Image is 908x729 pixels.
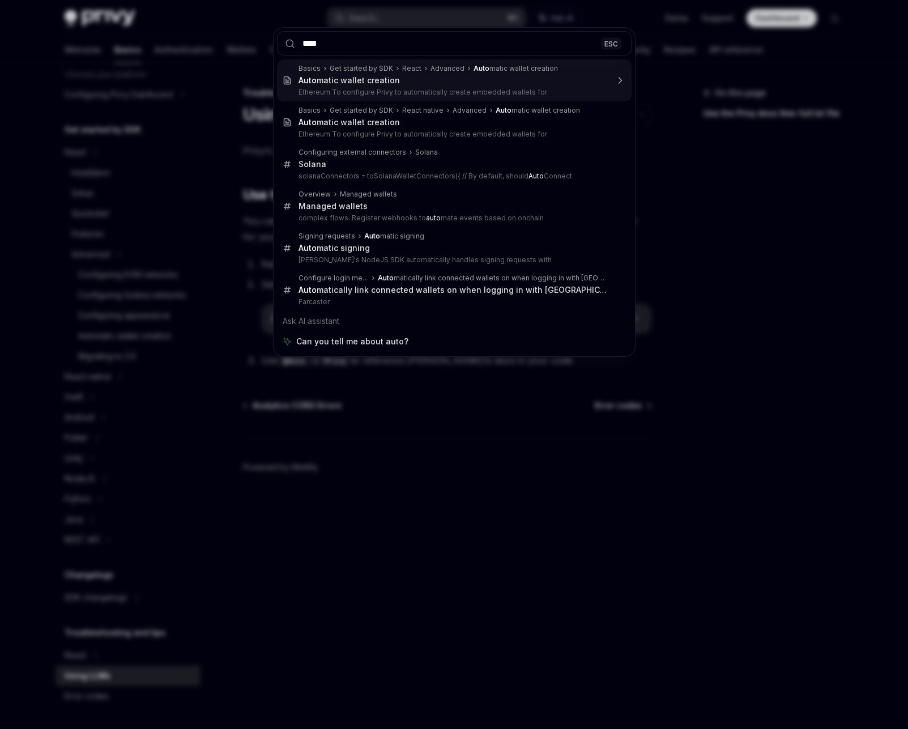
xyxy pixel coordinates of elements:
b: Auto [364,232,380,240]
div: Overview [299,190,331,199]
div: Configure login methods [299,274,369,283]
div: Managed wallets [340,190,397,199]
div: matic signing [364,232,424,241]
div: Solana [415,148,438,157]
p: Ethereum To configure Privy to automatically create embedded wallets for [299,88,608,97]
div: Managed wallets [299,201,368,211]
b: auto [426,214,441,222]
div: Ask AI assistant [277,311,632,331]
div: Advanced [453,106,487,115]
div: Advanced [430,64,464,73]
div: matic wallet creation [474,64,558,73]
p: complex flows. Register webhooks to mate events based on onchain [299,214,608,223]
div: ESC [601,37,621,49]
div: React [402,64,421,73]
div: Solana [299,159,326,169]
div: matic wallet creation [299,117,400,127]
b: Auto [299,117,317,127]
p: solanaConnectors = toSolanaWalletConnectors({ // By default, should Connect [299,172,608,181]
div: React native [402,106,444,115]
span: Can you tell me about auto? [296,336,408,347]
div: Get started by SDK [330,106,393,115]
div: matic wallet creation [299,75,400,86]
div: matic signing [299,243,370,253]
p: [PERSON_NAME]'s NodeJS SDK automatically handles signing requests with [299,255,608,265]
div: Basics [299,106,321,115]
div: matically link connected wallets on when logging in with [GEOGRAPHIC_DATA] [299,285,608,295]
div: Configuring external connectors [299,148,406,157]
b: Auto [378,274,394,282]
p: Farcaster [299,297,608,306]
div: Basics [299,64,321,73]
div: matically link connected wallets on when logging in with [GEOGRAPHIC_DATA] [378,274,608,283]
p: Ethereum To configure Privy to automatically create embedded wallets for [299,130,608,139]
b: Auto [299,285,317,295]
div: matic wallet creation [496,106,580,115]
b: Auto [528,172,544,180]
b: Auto [299,243,317,253]
b: Auto [299,75,317,85]
div: Signing requests [299,232,355,241]
b: Auto [474,64,489,73]
div: Get started by SDK [330,64,393,73]
b: Auto [496,106,511,114]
